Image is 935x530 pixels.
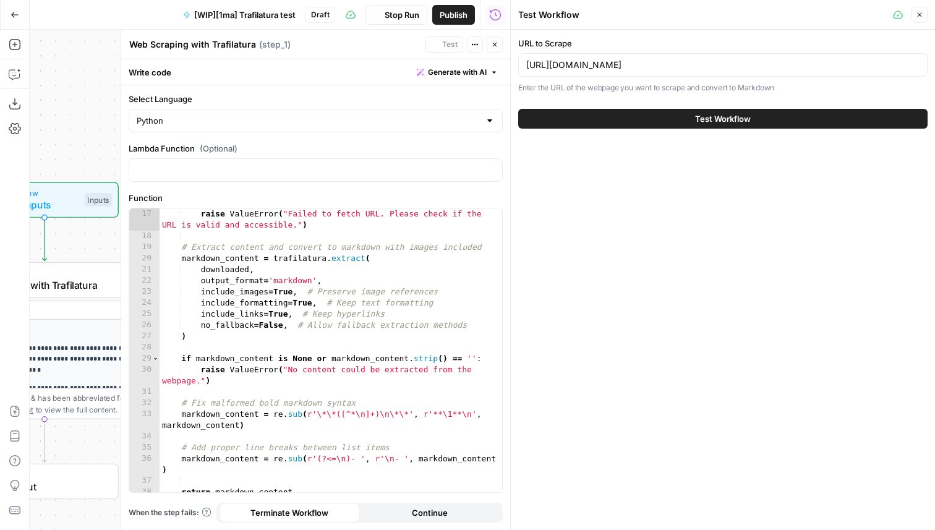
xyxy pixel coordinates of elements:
[129,453,160,476] div: 36
[5,187,79,199] span: Workflow
[129,231,160,242] div: 18
[311,9,330,20] span: Draft
[129,398,160,409] div: 32
[412,506,448,519] span: Continue
[129,364,160,387] div: 30
[129,476,160,487] div: 37
[360,5,418,25] button: Test Workflow
[129,275,160,286] div: 22
[152,353,159,364] span: Toggle code folding, rows 29 through 30
[194,9,296,21] span: [WIP][1ma] Trafilatura test
[129,353,160,364] div: 29
[379,9,411,21] span: Test Workflow
[428,67,487,78] span: Generate with AI
[5,197,79,212] span: Set Inputs
[129,331,160,342] div: 27
[518,37,928,49] label: URL to Scrape
[129,309,160,320] div: 25
[412,64,503,80] button: Generate with AI
[129,142,503,155] label: Lambda Function
[85,193,112,207] div: Inputs
[129,431,160,442] div: 34
[518,82,928,94] p: Enter the URL of the webpage you want to scrape and convert to Markdown
[137,114,480,127] input: Python
[129,242,160,253] div: 19
[129,253,160,264] div: 20
[5,469,106,481] span: End
[129,442,160,453] div: 35
[250,506,328,519] span: Terminate Workflow
[526,59,920,71] input: https://example.com/article
[129,487,160,498] div: 38
[442,39,458,50] span: Test
[129,208,160,231] div: 17
[129,38,256,51] textarea: Web Scraping with Trafilatura
[129,286,160,297] div: 23
[259,38,291,51] span: ( step_1 )
[425,36,463,53] button: Test
[129,297,160,309] div: 24
[450,9,467,21] span: Publish
[129,320,160,331] div: 26
[200,142,237,155] span: (Optional)
[518,109,928,129] button: Test Workflow
[5,479,106,494] span: Output
[129,387,160,398] div: 31
[42,218,46,260] g: Edge from start to step_1
[129,93,503,105] label: Select Language
[129,507,211,518] a: When the step fails:
[129,264,160,275] div: 21
[121,59,510,85] div: Write code
[695,113,751,125] span: Test Workflow
[129,192,503,204] label: Function
[129,342,160,353] div: 28
[360,503,501,523] button: Continue
[176,5,303,25] button: [WIP][1ma] Trafilatura test
[442,5,475,25] button: Publish
[42,419,46,462] g: Edge from step_1 to end
[129,409,160,431] div: 33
